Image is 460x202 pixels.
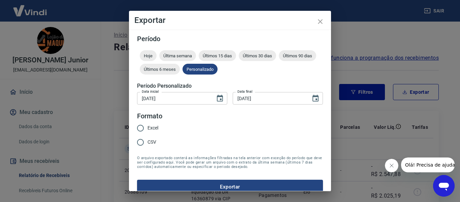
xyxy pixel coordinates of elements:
iframe: Mensagem da empresa [401,157,455,172]
div: Últimos 90 dias [279,50,316,61]
span: Últimos 6 meses [140,67,180,72]
h4: Exportar [134,16,326,24]
span: Últimos 30 dias [239,53,276,58]
button: Choose date, selected date is 19 de set de 2025 [213,92,227,105]
button: Choose date, selected date is 19 de set de 2025 [309,92,322,105]
span: Excel [147,124,158,132]
div: Personalizado [183,64,218,75]
div: Últimos 15 dias [199,50,236,61]
input: DD/MM/YYYY [137,92,210,105]
div: Últimos 6 meses [140,64,180,75]
button: close [312,13,328,30]
span: Hoje [140,53,157,58]
h5: Período Personalizado [137,83,323,89]
iframe: Botão para abrir a janela de mensagens [433,175,455,197]
iframe: Fechar mensagem [385,159,398,172]
span: Personalizado [183,67,218,72]
span: CSV [147,139,156,146]
label: Data inicial [142,89,159,94]
button: Exportar [137,180,323,194]
span: Últimos 90 dias [279,53,316,58]
span: O arquivo exportado conterá as informações filtradas na tela anterior com exceção do período que ... [137,156,323,169]
span: Últimos 15 dias [199,53,236,58]
div: Última semana [159,50,196,61]
div: Últimos 30 dias [239,50,276,61]
input: DD/MM/YYYY [233,92,306,105]
h5: Período [137,35,323,42]
div: Hoje [140,50,157,61]
legend: Formato [137,111,162,121]
span: Última semana [159,53,196,58]
span: Olá! Precisa de ajuda? [4,5,57,10]
label: Data final [237,89,253,94]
